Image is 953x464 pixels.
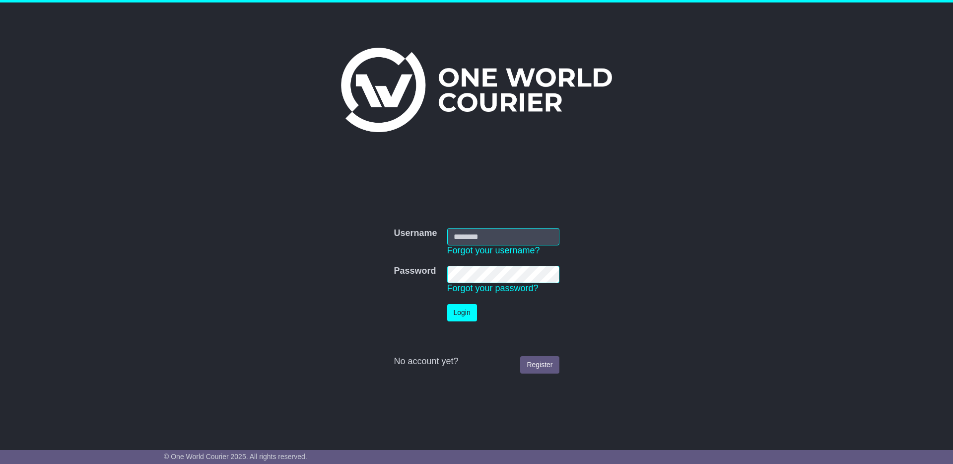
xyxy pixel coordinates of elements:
img: One World [341,48,612,132]
a: Forgot your username? [447,245,540,255]
span: © One World Courier 2025. All rights reserved. [164,453,307,461]
a: Register [520,356,559,374]
label: Username [394,228,437,239]
a: Forgot your password? [447,283,539,293]
label: Password [394,266,436,277]
div: No account yet? [394,356,559,367]
button: Login [447,304,477,321]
